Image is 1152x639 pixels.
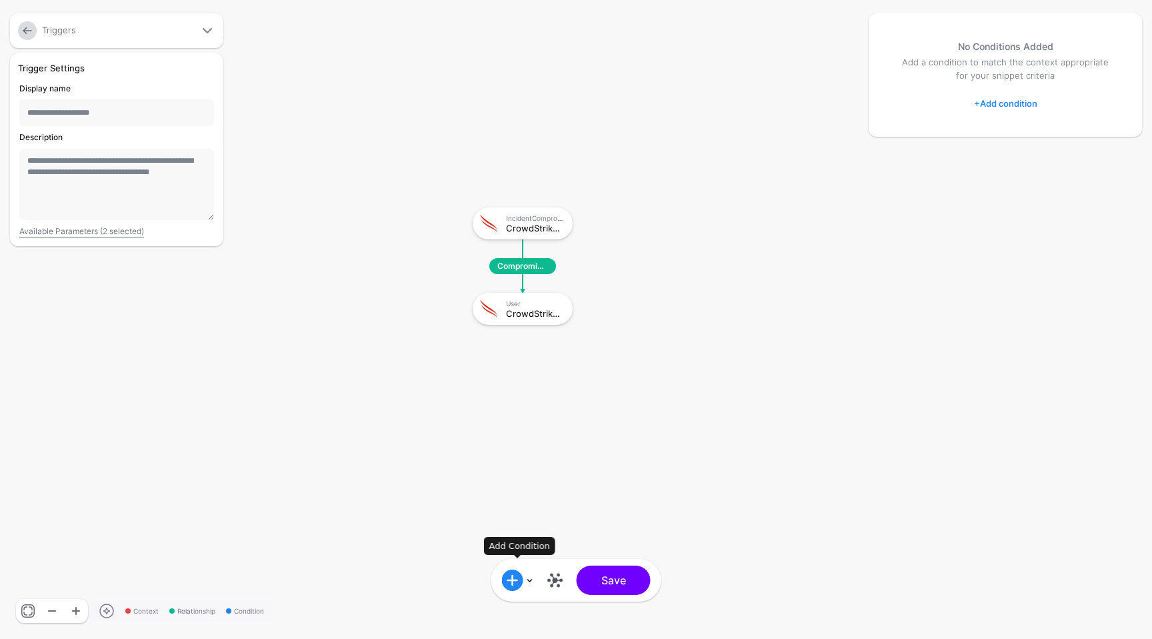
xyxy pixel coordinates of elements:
a: Triggers [42,25,76,35]
a: Available Parameters (2 selected) [19,226,144,236]
h5: No Conditions Added [895,40,1115,53]
div: IncidentCompromisedEntity [506,214,563,222]
span: Context [125,606,159,616]
span: Condition [226,606,264,616]
div: Trigger Settings [13,61,221,75]
p: Add a condition to match the context appropriate for your snippet criteria [895,56,1115,83]
div: CrowdStrikeUser [506,309,563,318]
span: Relationship [169,606,215,616]
button: Save [577,566,651,595]
span: CompromisedUserEntity [489,258,556,274]
div: CrowdStrikeIncidentCompromisedEntity [506,223,563,233]
label: Display name [19,83,71,94]
a: Add condition [974,93,1037,114]
img: svg+xml;base64,PHN2ZyB3aWR0aD0iNjQiIGhlaWdodD0iNjQiIHZpZXdCb3g9IjAgMCA2NCA2NCIgZmlsbD0ibm9uZSIgeG... [477,211,501,235]
span: + [974,98,980,109]
label: Description [19,131,63,143]
div: User [506,299,563,307]
div: Add Condition [484,537,555,556]
img: svg+xml;base64,PHN2ZyB3aWR0aD0iNjQiIGhlaWdodD0iNjQiIHZpZXdCb3g9IjAgMCA2NCA2NCIgZmlsbD0ibm9uZSIgeG... [477,297,501,321]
